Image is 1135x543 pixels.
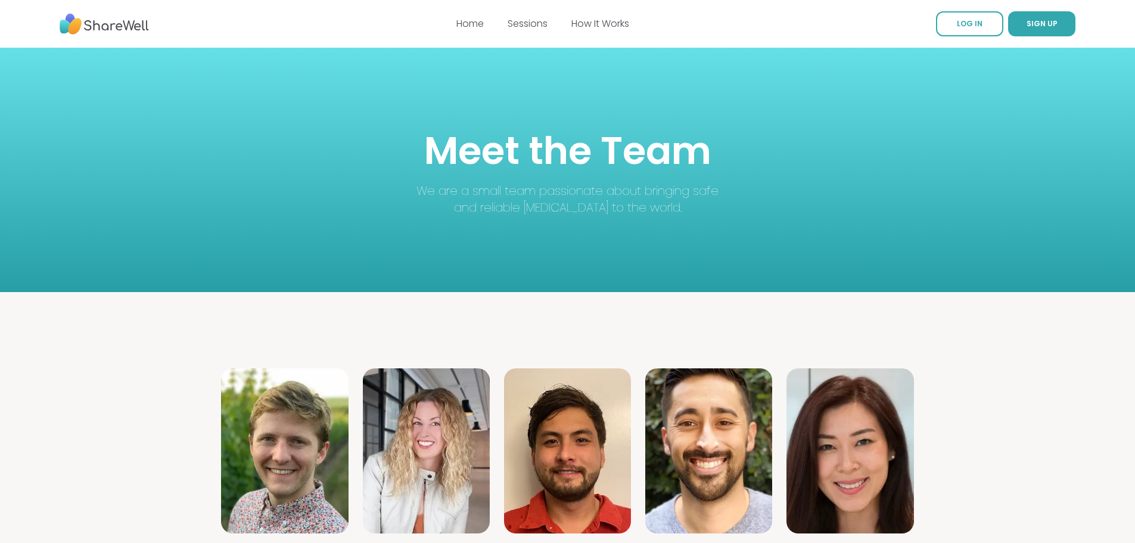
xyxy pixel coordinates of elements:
[1027,18,1058,29] span: SIGN UP
[415,124,720,178] h1: Meet the Team
[957,18,982,29] span: LOG IN
[60,8,149,41] img: ShareWell Nav Logo
[1008,11,1075,36] button: SIGN UP
[508,17,548,30] a: Sessions
[456,17,484,30] a: Home
[936,11,1003,36] a: LOG IN
[415,182,720,216] p: We are a small team passionate about bringing safe and reliable [MEDICAL_DATA] to the world.
[571,17,629,30] a: How It Works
